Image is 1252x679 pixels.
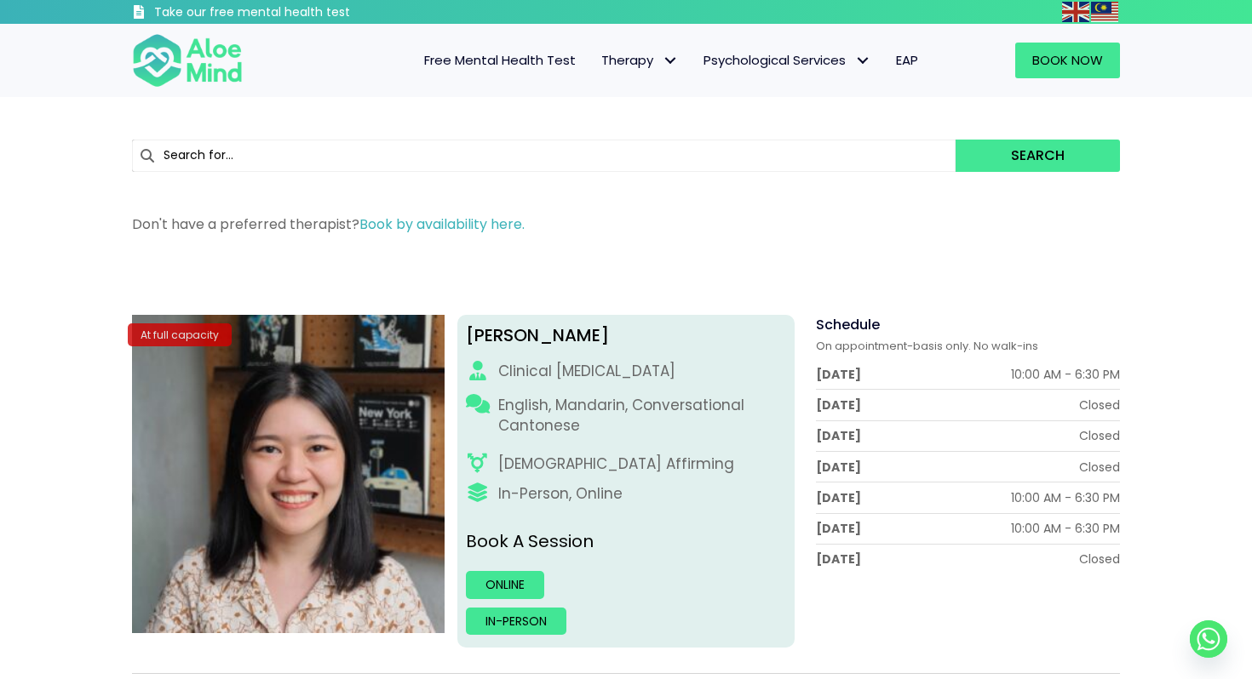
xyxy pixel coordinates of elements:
[1011,366,1120,383] div: 10:00 AM - 6:30 PM
[1079,551,1120,568] div: Closed
[816,551,861,568] div: [DATE]
[956,140,1120,172] button: Search
[1011,520,1120,537] div: 10:00 AM - 6:30 PM
[1079,459,1120,476] div: Closed
[691,43,883,78] a: Psychological ServicesPsychological Services: submenu
[896,51,918,69] span: EAP
[498,454,734,475] div: [DEMOGRAPHIC_DATA] Affirming
[466,323,787,348] div: [PERSON_NAME]
[1032,51,1103,69] span: Book Now
[265,43,931,78] nav: Menu
[883,43,931,78] a: EAP
[704,51,870,69] span: Psychological Services
[1091,2,1120,21] a: Malay
[816,520,861,537] div: [DATE]
[658,48,682,73] span: Therapy: submenu
[424,51,576,69] span: Free Mental Health Test
[1079,397,1120,414] div: Closed
[466,608,566,635] a: In-person
[816,397,861,414] div: [DATE]
[1190,620,1227,658] a: Whatsapp
[498,483,623,505] div: In-Person, Online
[132,32,243,88] img: Aloe mind Logo
[816,315,880,334] span: Schedule
[154,4,441,21] h3: Take our free mental health test
[816,338,1038,354] span: On appointment-basis only. No walk-ins
[498,395,786,436] p: English, Mandarin, Conversational Cantonese
[132,4,441,24] a: Take our free mental health test
[128,323,232,346] div: At full capacity
[1011,489,1120,506] div: 10:00 AM - 6:30 PM
[850,48,875,73] span: Psychological Services: submenu
[1079,427,1120,444] div: Closed
[466,529,787,554] p: Book A Session
[132,214,1120,234] p: Don't have a preferred therapist?
[816,459,861,476] div: [DATE]
[1062,2,1089,22] img: en
[1015,43,1120,78] a: Book Now
[1062,2,1091,21] a: English
[601,51,678,69] span: Therapy
[816,427,861,444] div: [DATE]
[816,489,861,506] div: [DATE]
[132,140,956,172] input: Search for...
[498,361,675,382] div: Clinical [MEDICAL_DATA]
[816,366,861,383] div: [DATE]
[411,43,589,78] a: Free Mental Health Test
[466,571,544,598] a: Online
[132,315,445,633] img: Chen-Wen-profile-photo
[359,214,525,234] a: Book by availability here.
[589,43,691,78] a: TherapyTherapy: submenu
[1091,2,1118,22] img: ms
